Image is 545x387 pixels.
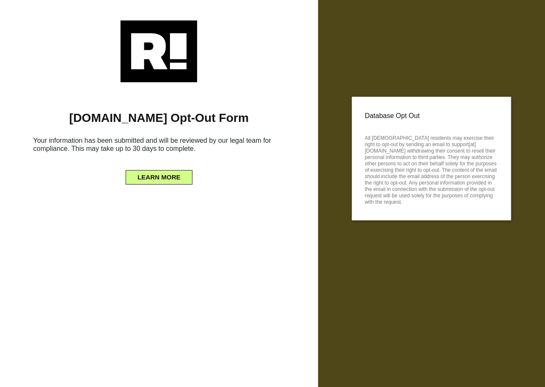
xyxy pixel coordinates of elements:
[365,133,498,205] p: All [DEMOGRAPHIC_DATA] residents may exercise their right to opt-out by sending an email to suppo...
[120,20,197,82] img: Retention.com
[365,110,498,122] p: Database Opt Out
[126,170,192,185] button: LEARN MORE
[13,111,305,125] h1: [DOMAIN_NAME] Opt-Out Form
[13,133,305,159] h6: Your information has been submitted and will be reviewed by our legal team for compliance. This m...
[126,171,192,178] a: LEARN MORE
